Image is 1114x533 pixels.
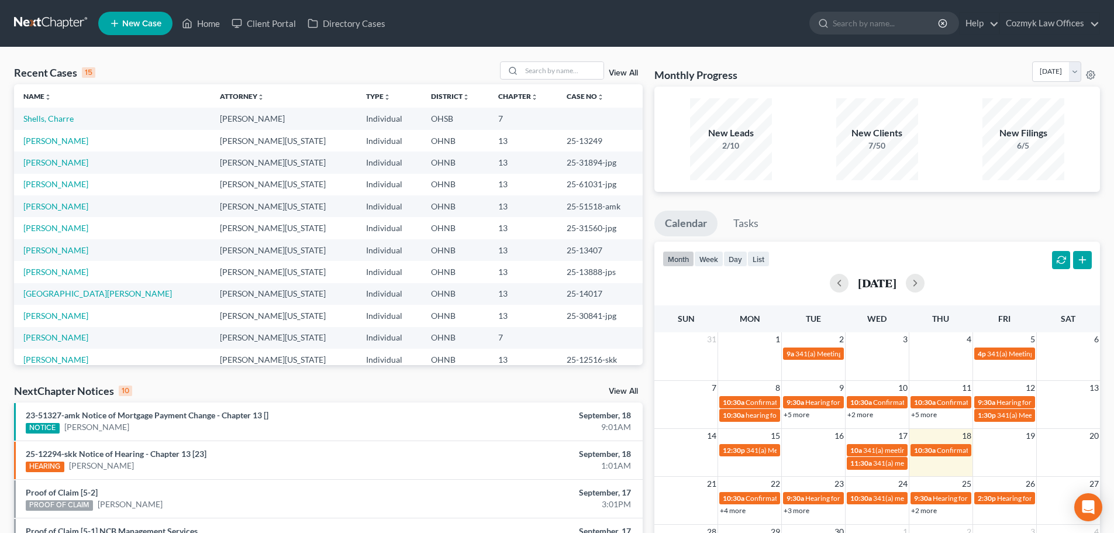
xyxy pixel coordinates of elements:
[26,449,206,459] a: 25-12294-skk Notice of Hearing - Chapter 13 [23]
[357,239,421,261] td: Individual
[119,386,132,396] div: 10
[678,314,695,324] span: Sun
[422,130,489,152] td: OHNB
[690,126,772,140] div: New Leads
[597,94,604,101] i: unfold_more
[833,12,940,34] input: Search by name...
[422,195,489,217] td: OHNB
[961,429,972,443] span: 18
[567,92,604,101] a: Case Nounfold_more
[211,239,357,261] td: [PERSON_NAME][US_STATE]
[833,477,845,491] span: 23
[1088,381,1100,395] span: 13
[422,174,489,195] td: OHNB
[23,157,88,167] a: [PERSON_NAME]
[850,494,872,503] span: 10:30a
[784,506,809,515] a: +3 more
[914,494,932,503] span: 9:30a
[211,195,357,217] td: [PERSON_NAME][US_STATE]
[1025,381,1036,395] span: 12
[706,429,718,443] span: 14
[23,136,88,146] a: [PERSON_NAME]
[489,305,557,326] td: 13
[720,506,746,515] a: +4 more
[489,239,557,261] td: 13
[836,126,918,140] div: New Clients
[437,448,631,460] div: September, 18
[873,398,1007,407] span: Confirmation Hearing for [PERSON_NAME]
[437,421,631,433] div: 9:01AM
[663,251,694,267] button: month
[23,201,88,211] a: [PERSON_NAME]
[557,305,643,326] td: 25-30841-jpg
[740,314,760,324] span: Mon
[357,305,421,326] td: Individual
[357,108,421,129] td: Individual
[357,349,421,370] td: Individual
[723,211,769,236] a: Tasks
[23,92,51,101] a: Nameunfold_more
[557,174,643,195] td: 25-61031-jpg
[211,152,357,173] td: [PERSON_NAME][US_STATE]
[838,332,845,346] span: 2
[557,195,643,217] td: 25-51518-amk
[978,349,986,358] span: 4p
[914,398,936,407] span: 10:30a
[902,332,909,346] span: 3
[422,305,489,326] td: OHNB
[609,387,638,396] a: View All
[122,19,161,28] span: New Case
[64,421,129,433] a: [PERSON_NAME]
[211,283,357,305] td: [PERSON_NAME][US_STATE]
[911,506,937,515] a: +2 more
[965,332,972,346] span: 4
[1025,429,1036,443] span: 19
[357,130,421,152] td: Individual
[805,494,896,503] span: Hearing for [PERSON_NAME]
[833,429,845,443] span: 16
[746,494,880,503] span: Confirmation Hearing for [PERSON_NAME]
[723,446,745,455] span: 12:30p
[847,410,873,419] a: +2 more
[706,477,718,491] span: 21
[69,460,134,472] a: [PERSON_NAME]
[489,283,557,305] td: 13
[1093,332,1100,346] span: 6
[23,267,88,277] a: [PERSON_NAME]
[770,429,781,443] span: 15
[850,398,872,407] span: 10:30a
[746,398,880,407] span: Confirmation Hearing for [PERSON_NAME]
[960,13,999,34] a: Help
[746,411,836,419] span: hearing for [PERSON_NAME]
[23,223,88,233] a: [PERSON_NAME]
[23,114,74,123] a: Shells, Charre
[357,261,421,283] td: Individual
[774,332,781,346] span: 1
[557,152,643,173] td: 25-31894-jpg
[422,283,489,305] td: OHNB
[176,13,226,34] a: Home
[1061,314,1075,324] span: Sat
[795,349,947,358] span: 341(a) Meeting of Creditors for [PERSON_NAME]
[211,327,357,349] td: [PERSON_NAME][US_STATE]
[384,94,391,101] i: unfold_more
[933,494,1024,503] span: Hearing for [PERSON_NAME]
[897,477,909,491] span: 24
[211,349,357,370] td: [PERSON_NAME][US_STATE]
[257,94,264,101] i: unfold_more
[437,410,631,421] div: September, 18
[357,152,421,173] td: Individual
[937,398,1071,407] span: Confirmation Hearing for [PERSON_NAME]
[489,195,557,217] td: 13
[26,410,268,420] a: 23-51327-amk Notice of Mortgage Payment Change - Chapter 13 []
[211,108,357,129] td: [PERSON_NAME]
[897,429,909,443] span: 17
[437,487,631,498] div: September, 17
[858,277,896,289] h2: [DATE]
[211,130,357,152] td: [PERSON_NAME][US_STATE]
[997,494,1088,503] span: Hearing for [PERSON_NAME]
[978,398,995,407] span: 9:30a
[26,500,93,511] div: PROOF OF CLAIM
[723,411,744,419] span: 10:30a
[690,140,772,152] div: 2/10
